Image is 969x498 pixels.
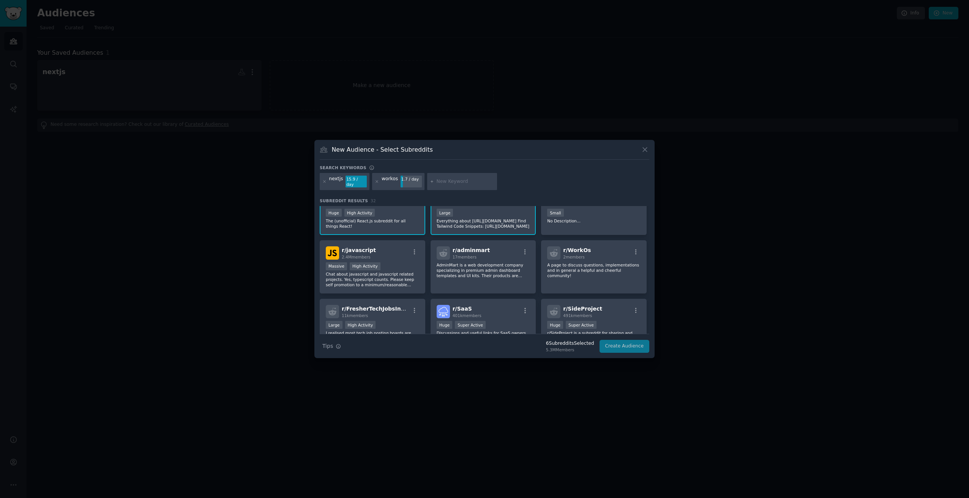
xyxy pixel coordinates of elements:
[547,321,563,329] div: Huge
[326,262,347,270] div: Massive
[563,255,585,259] span: 2 members
[320,339,344,353] button: Tips
[326,209,342,217] div: Huge
[342,306,410,312] span: r/ FresherTechJobsIndia
[326,246,339,260] img: javascript
[437,178,494,185] input: New Keyword
[437,321,453,329] div: Huge
[326,321,342,329] div: Large
[455,321,486,329] div: Super Active
[346,176,367,188] div: 15.9 / day
[437,305,450,318] img: SaaS
[547,262,641,278] p: A page to discuss questions, implementations and in general a helpful and cheerful community!
[563,306,602,312] span: r/ SideProject
[453,306,472,312] span: r/ SaaS
[326,218,419,229] p: The (unofficial) React.js subreddit for all things React!
[350,262,380,270] div: High Activity
[342,247,376,253] span: r/ javascript
[437,262,530,278] p: AdminMart is a web development company specializing in premium admin dashboard templates and UI k...
[371,198,376,203] span: 32
[546,340,594,347] div: 6 Subreddit s Selected
[342,313,368,318] span: 11k members
[326,330,419,346] p: I realised most tech job posting boards are filled with jobs for experienced people, so I made th...
[332,146,433,154] h3: New Audience - Select Subreddits
[453,247,490,253] span: r/ adminmart
[546,347,594,352] div: 5.3M Members
[437,209,453,217] div: Large
[345,321,376,329] div: High Activity
[453,313,481,318] span: 401k members
[344,209,375,217] div: High Activity
[382,176,398,188] div: workos
[322,342,333,350] span: Tips
[547,209,563,217] div: Small
[329,176,343,188] div: nextjs
[563,313,592,318] span: 491k members
[401,176,422,182] div: 1.7 / day
[547,218,641,224] p: No Description...
[566,321,597,329] div: Super Active
[453,255,477,259] span: 17 members
[342,255,371,259] span: 2.4M members
[320,198,368,203] span: Subreddit Results
[326,271,419,287] p: Chat about javascript and javascript related projects. Yes, typescript counts. Please keep self p...
[437,218,530,229] p: Everything about [URL][DOMAIN_NAME] Find Tailwind Code Snippets: [URL][DOMAIN_NAME]
[563,247,591,253] span: r/ WorkOs
[320,165,366,170] h3: Search keywords
[437,330,530,341] p: Discussions and useful links for SaaS owners, online business owners, and more.
[547,330,641,346] p: r/SideProject is a subreddit for sharing and receiving constructive feedback on side projects.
